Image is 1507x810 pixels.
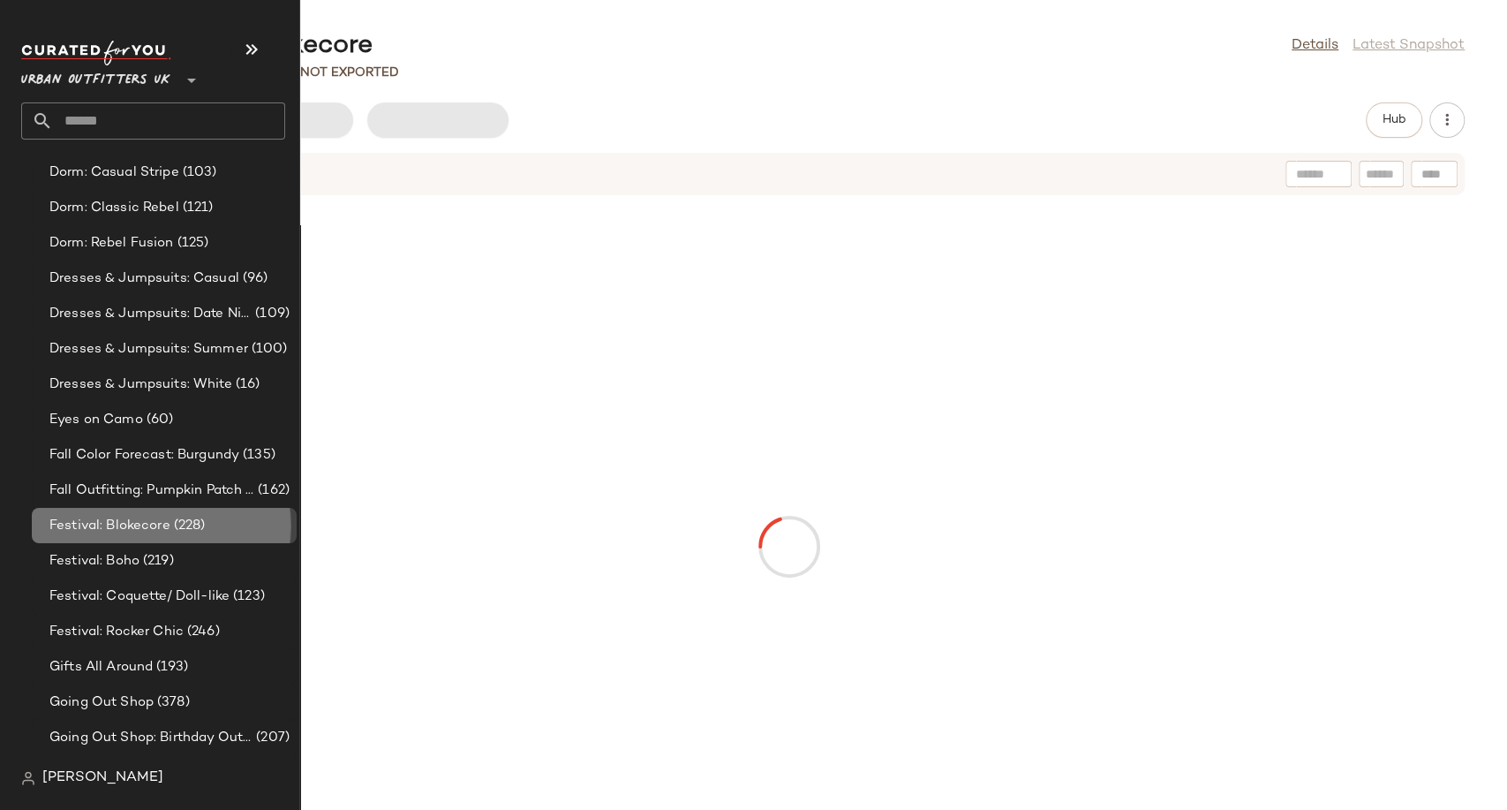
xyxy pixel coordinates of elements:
[42,768,163,789] span: [PERSON_NAME]
[49,622,184,642] span: Festival: Rocker Chic
[21,41,171,65] img: cfy_white_logo.C9jOOHJF.svg
[49,657,153,678] span: Gifts All Around
[252,728,290,748] span: (207)
[179,198,214,218] span: (121)
[143,410,174,430] span: (60)
[300,64,399,82] p: Not Exported
[139,551,174,572] span: (219)
[49,375,232,395] span: Dresses & Jumpsuits: White
[49,551,139,572] span: Festival: Boho
[49,339,248,360] span: Dresses & Jumpsuits: Summer
[49,410,143,430] span: Eyes on Camo
[230,587,265,607] span: (123)
[49,269,239,289] span: Dresses & Jumpsuits: Casual
[248,339,288,360] span: (100)
[239,445,275,466] span: (135)
[1292,35,1338,57] a: Details
[49,728,252,748] span: Going Out Shop: Birthday Outfit
[254,481,290,501] span: (162)
[21,771,35,785] img: svg%3e
[184,622,220,642] span: (246)
[49,163,179,183] span: Dorm: Casual Stripe
[252,304,290,324] span: (109)
[49,516,170,536] span: Festival: Blokecore
[232,375,260,395] span: (16)
[21,60,170,92] span: Urban Outfitters UK
[170,516,206,536] span: (228)
[49,693,154,713] span: Going Out Shop
[153,657,188,678] span: (193)
[174,233,209,254] span: (125)
[1382,113,1406,127] span: Hub
[49,445,239,466] span: Fall Color Forecast: Burgundy
[154,693,190,713] span: (378)
[49,233,174,254] span: Dorm: Rebel Fusion
[179,163,217,183] span: (103)
[49,198,179,218] span: Dorm: Classic Rebel
[49,304,252,324] span: Dresses & Jumpsuits: Date Night/ Night Out
[49,481,254,501] span: Fall Outfitting: Pumpkin Patch Fits
[1366,102,1422,138] button: Hub
[49,587,230,607] span: Festival: Coquette/ Doll-like
[239,269,268,289] span: (96)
